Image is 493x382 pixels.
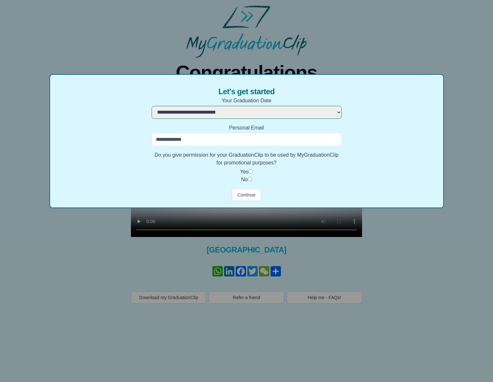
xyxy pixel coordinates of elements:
[232,189,261,201] button: Continue
[152,97,342,105] label: Your Graduation Date
[218,86,274,97] span: Let's get started
[241,177,248,182] label: No
[152,151,342,167] label: Do you give permission for your GraduationClip to be used by MyGraduationClip for promotional pur...
[240,169,249,174] label: Yes
[152,124,342,132] label: Personal Email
